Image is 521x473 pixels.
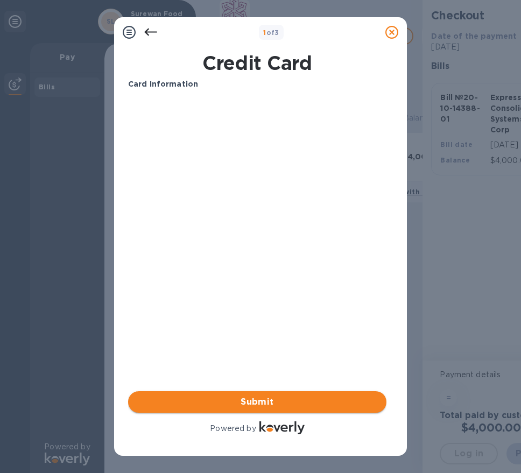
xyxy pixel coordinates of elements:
[263,29,279,37] b: of 3
[124,52,391,74] h1: Credit Card
[128,80,198,88] b: Card Information
[210,423,256,434] p: Powered by
[128,98,386,260] iframe: Your browser does not support iframes
[137,396,378,408] span: Submit
[259,421,305,434] img: Logo
[263,29,266,37] span: 1
[128,391,386,413] button: Submit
